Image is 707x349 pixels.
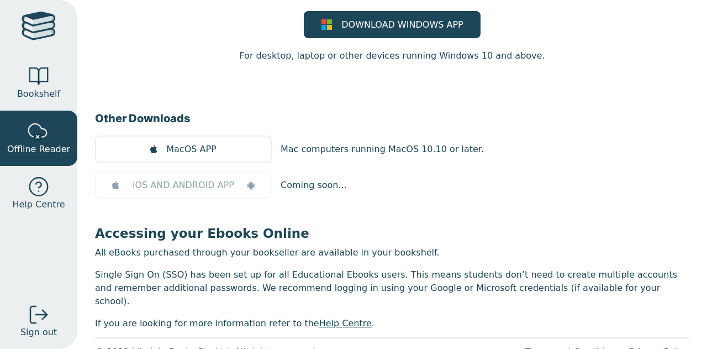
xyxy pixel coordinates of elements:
[12,198,65,211] span: Help Centre
[20,326,57,339] span: Sign out
[133,179,234,192] span: iOS AND ANDROID APP
[17,87,60,101] span: Bookshelf
[95,317,689,330] p: If you are looking for more information refer to the .
[7,143,70,156] span: Offline Reader
[95,246,689,259] p: All eBooks purchased through your bookseller are available in your bookshelf.
[281,179,347,192] p: Coming soon...
[239,49,545,62] p: For desktop, laptop or other devices running Windows 10 and above.
[95,110,689,127] h3: Other Downloads
[95,268,689,308] p: Single Sign On (SSO) has been set up for all Educational Ebooks users. This means students don’t ...
[341,18,463,32] span: DOWNLOAD WINDOWS APP
[95,225,689,242] h3: Accessing your Ebooks Online
[319,318,372,329] a: Help Centre
[95,136,272,163] a: MacOS APP
[166,143,216,156] span: MacOS APP
[281,143,484,156] p: Mac computers running MacOS 10.10 or later.
[304,11,481,38] a: DOWNLOAD WINDOWS APP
